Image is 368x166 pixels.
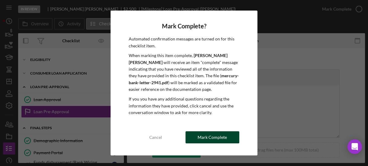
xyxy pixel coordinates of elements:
div: Mark Complete [198,131,227,143]
p: Automated confirmation messages are turned on for this checklist item. [129,36,239,49]
div: Cancel [149,131,162,143]
h4: Mark Complete? [129,23,239,30]
button: Mark Complete [186,131,239,143]
div: Open Intercom Messenger [347,139,362,154]
button: Cancel [129,131,182,143]
p: When marking this item complete, will receive an item "complete" message indicating that you have... [129,52,239,93]
b: mercury-bank-letter-2941.pdf [129,73,239,85]
b: [PERSON_NAME] [PERSON_NAME] [129,53,228,65]
p: If you you have any additional questions regarding the information they have provided, click canc... [129,96,239,116]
